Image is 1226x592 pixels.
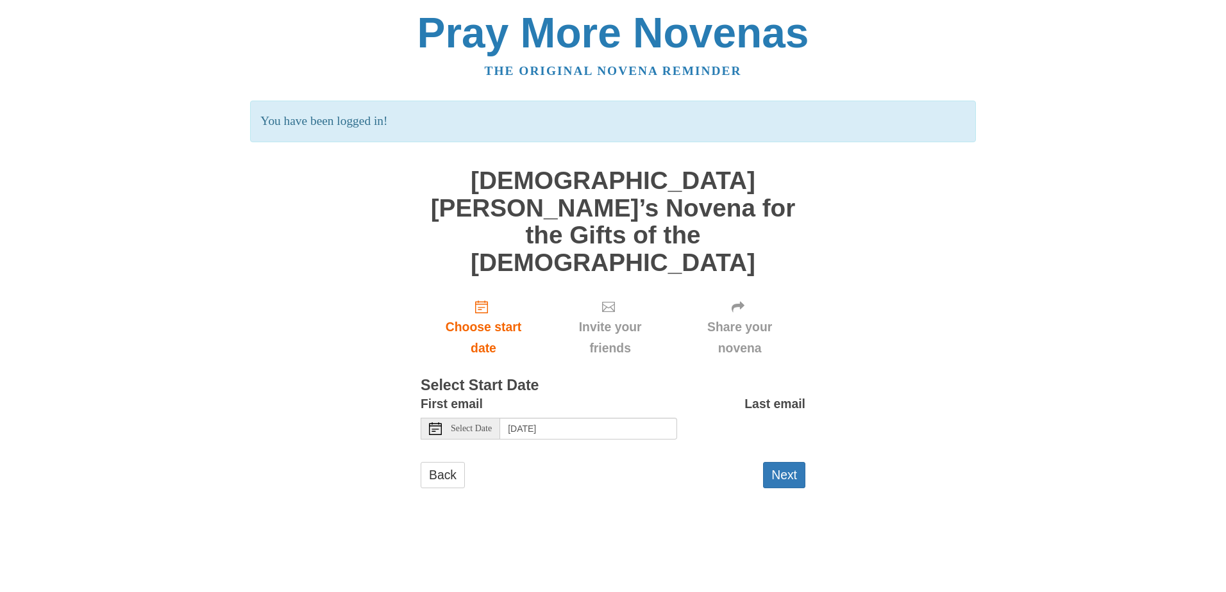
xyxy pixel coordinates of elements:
[687,317,793,359] span: Share your novena
[417,9,809,56] a: Pray More Novenas
[421,167,805,276] h1: [DEMOGRAPHIC_DATA][PERSON_NAME]’s Novena for the Gifts of the [DEMOGRAPHIC_DATA]
[485,64,742,78] a: The original novena reminder
[763,462,805,488] button: Next
[559,317,661,359] span: Invite your friends
[421,462,465,488] a: Back
[674,289,805,365] div: Click "Next" to confirm your start date first.
[421,289,546,365] a: Choose start date
[250,101,975,142] p: You have been logged in!
[451,424,492,433] span: Select Date
[744,393,805,415] label: Last email
[433,317,533,359] span: Choose start date
[546,289,674,365] div: Click "Next" to confirm your start date first.
[421,377,805,394] h3: Select Start Date
[421,393,483,415] label: First email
